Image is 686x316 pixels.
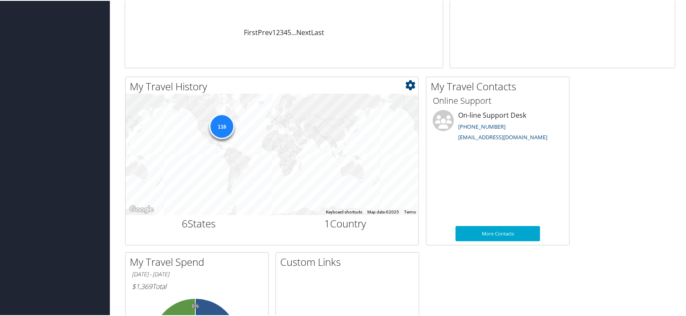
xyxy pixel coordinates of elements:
a: 4 [284,27,287,36]
a: First [244,27,258,36]
a: Next [296,27,311,36]
button: Keyboard shortcuts [326,208,362,214]
div: 116 [209,113,235,138]
a: 1 [272,27,276,36]
a: [PHONE_NUMBER] [458,122,506,130]
h2: My Travel History [130,78,418,93]
h2: My Travel Spend [130,254,268,268]
h2: Country [279,216,413,230]
span: $1,369 [132,281,152,290]
h2: States [132,216,266,230]
h3: Online Support [433,94,563,106]
span: 6 [182,216,188,230]
span: 1 [324,216,330,230]
a: 3 [280,27,284,36]
tspan: 0% [192,303,199,308]
li: On-line Support Desk [429,109,567,144]
span: … [291,27,296,36]
h2: My Travel Contacts [431,78,569,93]
span: Map data ©2025 [367,209,399,213]
h6: Total [132,281,262,290]
a: More Contacts [456,225,540,240]
a: [EMAIL_ADDRESS][DOMAIN_NAME] [458,132,547,140]
a: Prev [258,27,272,36]
a: Open this area in Google Maps (opens a new window) [128,203,156,214]
a: Last [311,27,324,36]
img: Google [128,203,156,214]
h6: [DATE] - [DATE] [132,270,262,278]
h2: Custom Links [280,254,419,268]
a: 2 [276,27,280,36]
a: Terms (opens in new tab) [404,209,416,213]
a: 5 [287,27,291,36]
